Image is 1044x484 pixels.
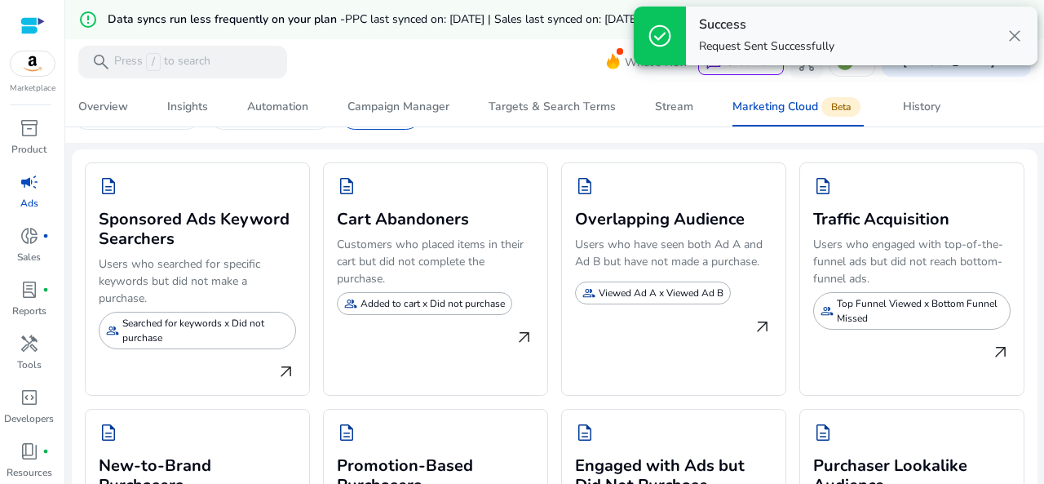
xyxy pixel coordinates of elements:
[903,101,940,113] div: History
[361,296,505,311] p: Added to cart x Did not purchase
[647,23,673,49] span: check_circle
[12,304,46,318] p: Reports
[91,52,111,72] span: search
[78,101,128,113] div: Overview
[753,317,772,337] span: arrow_outward
[337,206,534,229] h3: Cart Abandoners
[42,448,49,455] span: fiber_manual_record
[11,51,55,76] img: amazon.svg
[337,423,356,442] span: description
[20,442,39,461] span: book_4
[167,101,208,113] div: Insights
[4,411,54,426] p: Developers
[20,118,39,138] span: inventory_2
[655,101,693,113] div: Stream
[114,53,210,71] p: Press to search
[17,250,41,264] p: Sales
[813,423,833,442] span: description
[247,101,308,113] div: Automation
[99,176,118,196] span: description
[991,343,1011,362] span: arrow_outward
[122,316,289,345] p: Searched for keywords x Did not purchase
[20,388,39,407] span: code_blocks
[78,10,98,29] mat-icon: error_outline
[11,142,46,157] p: Product
[20,334,39,353] span: handyman
[575,176,595,196] span: description
[582,286,595,300] span: group
[347,101,449,113] div: Campaign Manager
[99,206,296,249] h3: Sponsored Ads Keyword Searchers
[7,465,52,480] p: Resources
[20,196,38,211] p: Ads
[699,38,834,55] p: Request Sent Successfully
[10,82,55,95] p: Marketplace
[108,13,639,27] h5: Data syncs run less frequently on your plan -
[599,286,723,300] p: Viewed Ad A x Viewed Ad B
[821,304,834,317] span: group
[42,286,49,293] span: fiber_manual_record
[625,48,688,77] span: What's New
[821,97,860,117] span: Beta
[575,206,772,229] h3: Overlapping Audience
[575,236,772,277] p: Users who have seen both Ad A and Ad B but have not made a purchase.
[42,233,49,239] span: fiber_manual_record
[813,236,1011,287] p: Users who engaged with top-of-the-funnel ads but did not reach bottom-funnel ads.
[337,176,356,196] span: description
[106,324,119,337] span: group
[813,176,833,196] span: description
[1005,26,1024,46] span: close
[489,101,616,113] div: Targets & Search Terms
[515,328,534,348] span: arrow_outward
[146,53,161,71] span: /
[17,357,42,372] p: Tools
[99,423,118,442] span: description
[20,172,39,192] span: campaign
[813,206,1011,229] h3: Traffic Acquisition
[345,11,639,27] span: PPC last synced on: [DATE] | Sales last synced on: [DATE]
[837,296,1003,326] p: Top Funnel Viewed x Bottom Funnel Missed
[337,236,534,287] p: Customers who placed items in their cart but did not complete the purchase.
[732,100,864,113] div: Marketing Cloud
[20,226,39,246] span: donut_small
[344,297,357,310] span: group
[20,280,39,300] span: lab_profile
[276,362,296,382] span: arrow_outward
[575,423,595,442] span: description
[699,17,834,33] h4: Success
[99,255,296,307] p: Users who searched for specific keywords but did not make a purchase.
